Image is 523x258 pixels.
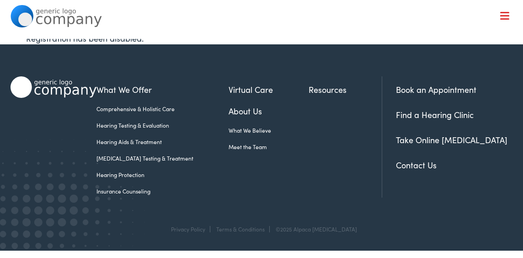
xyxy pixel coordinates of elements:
a: Take Online [MEDICAL_DATA] [396,134,507,145]
a: Hearing Testing & Evaluation [96,121,229,129]
a: Find a Hearing Clinic [396,109,474,120]
a: Comprehensive & Holistic Care [96,105,229,113]
a: What We Offer [96,83,229,96]
a: Meet the Team [229,143,308,151]
a: Insurance Counseling [96,187,229,195]
a: [MEDICAL_DATA] Testing & Treatment [96,154,229,162]
a: Terms & Conditions [216,225,265,233]
a: Hearing Aids & Treatment [96,138,229,146]
a: Privacy Policy [171,225,205,233]
a: What We Believe [229,126,308,134]
img: Alpaca Audiology [11,76,96,98]
a: Book an Appointment [396,84,476,95]
a: Contact Us [396,159,437,171]
a: About Us [229,105,308,117]
div: ©2025 Alpaca [MEDICAL_DATA] [271,226,357,232]
a: Virtual Care [229,83,308,96]
a: Hearing Protection [96,171,229,179]
a: What We Offer [17,37,512,65]
a: Resources [309,83,382,96]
